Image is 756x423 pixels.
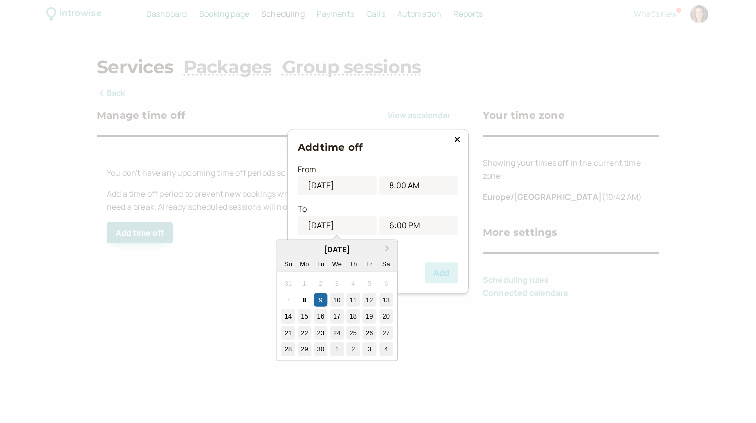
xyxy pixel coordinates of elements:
[314,326,327,340] div: Choose Tuesday, September 23rd, 2025
[330,257,344,270] div: Wednesday
[379,293,393,307] div: Choose Saturday, September 13th, 2025
[330,293,344,307] div: Choose Wednesday, September 10th, 2025
[346,277,360,290] div: Not available Thursday, September 4th, 2025
[298,293,311,307] div: Choose Monday, September 8th, 2025
[298,342,311,356] div: Choose Monday, September 29th, 2025
[346,326,360,340] div: Choose Thursday, September 25th, 2025
[706,375,756,423] iframe: Chat Widget
[330,326,344,340] div: Choose Wednesday, September 24th, 2025
[425,263,458,284] button: Add
[298,203,307,215] label: To
[330,277,344,290] div: Not available Wednesday, September 3rd, 2025
[379,309,393,323] div: Choose Saturday, September 20th, 2025
[379,342,393,356] div: Choose Saturday, October 4th, 2025
[298,177,377,195] input: Start date
[379,177,458,195] input: 12:00 AM
[281,342,295,356] div: Choose Sunday, September 28th, 2025
[276,240,398,361] div: Choose Date
[298,257,311,270] div: Monday
[314,342,327,356] div: Choose Tuesday, September 30th, 2025
[363,342,376,356] div: Choose Friday, October 3rd, 2025
[281,293,295,307] div: Not available Sunday, September 7th, 2025
[281,326,295,340] div: Choose Sunday, September 21st, 2025
[298,277,311,290] div: Not available Monday, September 1st, 2025
[314,293,327,307] div: Choose Tuesday, September 9th, 2025
[363,309,376,323] div: Choose Friday, September 19th, 2025
[346,293,360,307] div: Choose Thursday, September 11th, 2025
[346,257,360,270] div: Thursday
[314,257,327,270] div: Tuesday
[298,309,311,323] div: Choose Monday, September 15th, 2025
[363,277,376,290] div: Not available Friday, September 5th, 2025
[298,326,311,340] div: Choose Monday, September 22nd, 2025
[380,241,396,257] button: Next Month
[280,275,394,357] div: Month September, 2025
[363,293,376,307] div: Choose Friday, September 12th, 2025
[379,216,458,235] input: 12:00 AM
[281,257,295,270] div: Sunday
[298,216,377,235] input: Start date
[330,309,344,323] div: Choose Wednesday, September 17th, 2025
[330,342,344,356] div: Choose Wednesday, October 1st, 2025
[314,309,327,323] div: Choose Tuesday, September 16th, 2025
[298,139,458,155] h3: Add time off
[276,244,397,256] h2: [DATE]
[346,342,360,356] div: Choose Thursday, October 2nd, 2025
[363,326,376,340] div: Choose Friday, September 26th, 2025
[379,257,393,270] div: Saturday
[363,257,376,270] div: Friday
[298,164,317,175] label: From
[346,309,360,323] div: Choose Thursday, September 18th, 2025
[379,326,393,340] div: Choose Saturday, September 27th, 2025
[379,277,393,290] div: Not available Saturday, September 6th, 2025
[314,277,327,290] div: Not available Tuesday, September 2nd, 2025
[281,277,295,290] div: Not available Sunday, August 31st, 2025
[281,309,295,323] div: Choose Sunday, September 14th, 2025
